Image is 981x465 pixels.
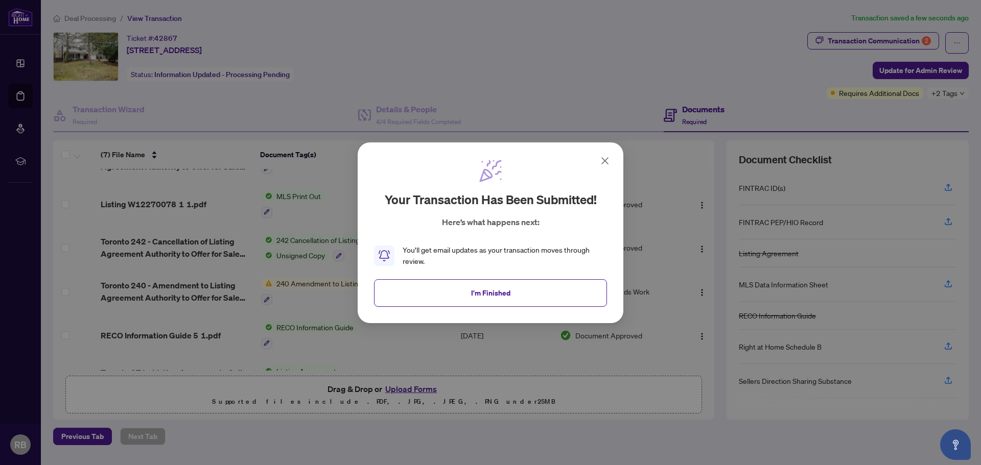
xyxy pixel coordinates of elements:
[471,284,510,301] span: I'm Finished
[374,279,607,306] button: I'm Finished
[403,244,607,267] div: You’ll get email updates as your transaction moves through review.
[442,216,540,228] p: Here’s what happens next:
[385,191,597,208] h2: Your transaction has been submitted!
[940,429,971,460] button: Open asap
